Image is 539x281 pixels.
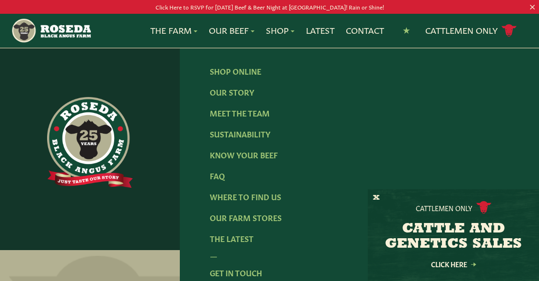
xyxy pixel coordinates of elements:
p: Cattlemen Only [416,203,472,213]
a: Shop [266,24,294,37]
a: FAQ [210,170,225,181]
a: Our Farm Stores [210,212,282,223]
a: Latest [306,24,334,37]
h3: CATTLE AND GENETICS SALES [380,222,527,252]
a: The Latest [210,233,254,243]
a: Our Beef [209,24,255,37]
a: Sustainability [210,128,270,139]
a: The Farm [150,24,197,37]
p: Click Here to RSVP for [DATE] Beef & Beer Night at [GEOGRAPHIC_DATA]! Rain or Shine! [27,2,512,12]
img: cattle-icon.svg [476,201,491,214]
a: Our Story [210,87,254,97]
a: Shop Online [210,66,261,76]
a: Contact [346,24,384,37]
a: Where To Find Us [210,191,281,202]
a: Click Here [411,261,496,267]
a: Cattlemen Only [425,22,517,39]
img: https://roseda.com/wp-content/uploads/2021/05/roseda-25-header.png [11,18,91,44]
a: Know Your Beef [210,149,278,160]
button: X [373,193,380,203]
nav: Main Navigation [11,14,529,48]
img: https://roseda.com/wp-content/uploads/2021/06/roseda-25-full@2x.png [47,97,133,188]
div: — [210,250,509,261]
a: Meet The Team [210,107,270,118]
